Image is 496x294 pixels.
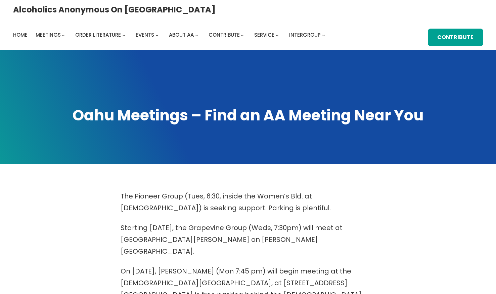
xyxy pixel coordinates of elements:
button: Intergroup submenu [322,33,325,36]
p: The Pioneer Group (Tues, 6:30, inside the Women’s Bld. at [DEMOGRAPHIC_DATA]) is seeking support.... [121,190,376,214]
span: Intergroup [289,31,321,38]
a: Contribute [428,29,483,46]
h1: Oahu Meetings – Find an AA Meeting Near You [13,105,483,125]
a: Home [13,30,28,40]
a: Alcoholics Anonymous on [GEOGRAPHIC_DATA] [13,2,216,17]
span: Events [136,31,154,38]
a: Meetings [36,30,61,40]
span: Meetings [36,31,61,38]
a: Intergroup [289,30,321,40]
button: Events submenu [155,33,159,36]
button: Contribute submenu [241,33,244,36]
button: Meetings submenu [62,33,65,36]
a: About AA [169,30,194,40]
a: Events [136,30,154,40]
span: Service [254,31,274,38]
button: About AA submenu [195,33,198,36]
button: Order Literature submenu [122,33,125,36]
span: Home [13,31,28,38]
button: Service submenu [276,33,279,36]
span: Order Literature [75,31,121,38]
span: Contribute [209,31,240,38]
nav: Intergroup [13,30,327,40]
a: Service [254,30,274,40]
span: About AA [169,31,194,38]
a: Contribute [209,30,240,40]
p: Starting [DATE], the Grapevine Group (Weds, 7:30pm) will meet at [GEOGRAPHIC_DATA][PERSON_NAME] o... [121,222,376,257]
